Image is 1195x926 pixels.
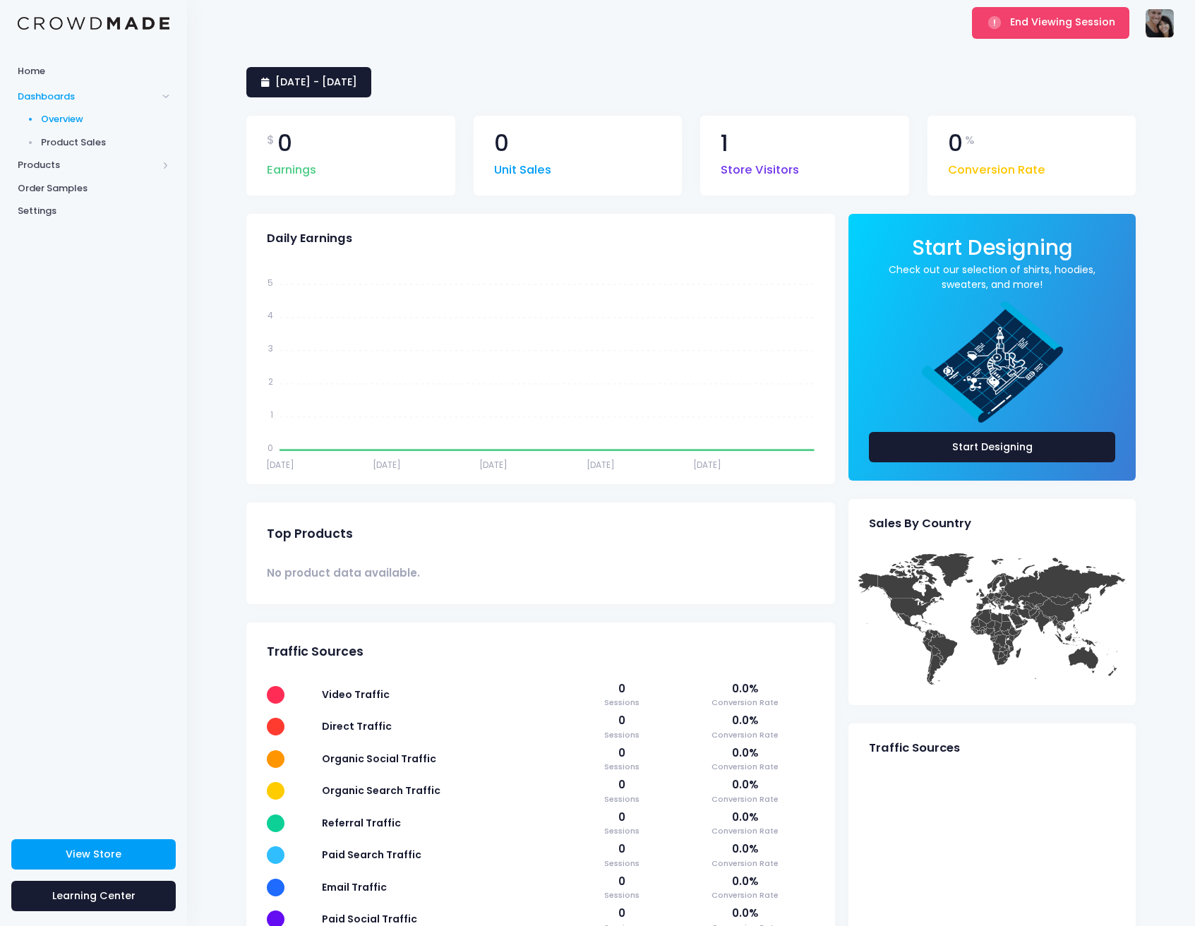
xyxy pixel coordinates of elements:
span: 0 [277,132,292,155]
span: 0 [580,777,662,793]
tspan: [DATE] [479,458,508,470]
span: Product Sales [41,136,170,150]
span: Conversion Rate [676,729,814,741]
span: 0 [494,132,509,155]
span: Products [18,158,157,172]
tspan: 2 [268,375,273,387]
span: % [965,132,975,149]
tspan: [DATE] [693,458,721,470]
span: Overview [41,112,170,126]
span: Sessions [580,729,662,741]
span: Conversion Rate [676,761,814,773]
span: Sessions [580,825,662,837]
span: 0 [580,906,662,921]
span: [DATE] - [DATE] [275,75,357,89]
span: Organic Search Traffic [322,783,440,798]
span: $ [267,132,275,149]
span: 0 [580,874,662,889]
span: Top Products [267,527,353,541]
span: End Viewing Session [1010,15,1115,29]
span: Paid Search Traffic [322,848,421,862]
tspan: 4 [268,309,273,321]
span: Earnings [267,155,316,179]
span: Conversion Rate [676,825,814,837]
tspan: 5 [268,276,273,288]
span: Referral Traffic [322,816,401,830]
span: Sales By Country [869,517,971,531]
span: 0 [580,810,662,825]
span: 0.0% [676,906,814,921]
span: 0.0% [676,810,814,825]
span: Sessions [580,761,662,773]
span: Direct Traffic [322,719,392,733]
span: 0.0% [676,841,814,857]
span: Sessions [580,889,662,901]
span: 0 [948,132,963,155]
span: Email Traffic [322,880,387,894]
a: View Store [11,839,176,870]
span: 1 [721,132,728,155]
span: Sessions [580,858,662,870]
span: Unit Sales [494,155,551,179]
a: Learning Center [11,881,176,911]
span: 0.0% [676,777,814,793]
span: 0 [580,745,662,761]
span: No product data available. [267,565,420,581]
span: 0 [580,681,662,697]
span: Conversion Rate [676,793,814,805]
span: Conversion Rate [676,889,814,901]
span: Store Visitors [721,155,799,179]
a: Start Designing [869,432,1115,462]
span: Sessions [580,697,662,709]
a: Start Designing [912,245,1073,258]
span: 0.0% [676,745,814,761]
img: User [1146,9,1174,37]
span: Paid Social Traffic [322,912,417,926]
span: Learning Center [52,889,136,903]
tspan: [DATE] [587,458,615,470]
span: Traffic Sources [869,741,960,755]
span: Daily Earnings [267,231,352,246]
span: Organic Social Traffic [322,752,436,766]
span: 0 [580,841,662,857]
span: Home [18,64,169,78]
span: 0.0% [676,681,814,697]
span: Conversion Rate [676,697,814,709]
tspan: [DATE] [266,458,294,470]
span: Order Samples [18,181,169,196]
span: Start Designing [912,233,1073,262]
tspan: 0 [268,442,273,454]
span: 0 [580,713,662,728]
button: End Viewing Session [972,7,1129,38]
span: Video Traffic [322,687,390,702]
span: 0.0% [676,874,814,889]
tspan: 3 [268,342,273,354]
span: Sessions [580,793,662,805]
span: View Store [66,847,121,861]
tspan: [DATE] [373,458,401,470]
img: Logo [18,17,169,30]
span: Traffic Sources [267,644,364,659]
span: Dashboards [18,90,157,104]
a: [DATE] - [DATE] [246,67,371,97]
a: Check out our selection of shirts, hoodies, sweaters, and more! [869,263,1115,292]
span: Conversion Rate [948,155,1045,179]
span: Conversion Rate [676,858,814,870]
tspan: 1 [270,409,273,421]
span: Settings [18,204,169,218]
span: 0.0% [676,713,814,728]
